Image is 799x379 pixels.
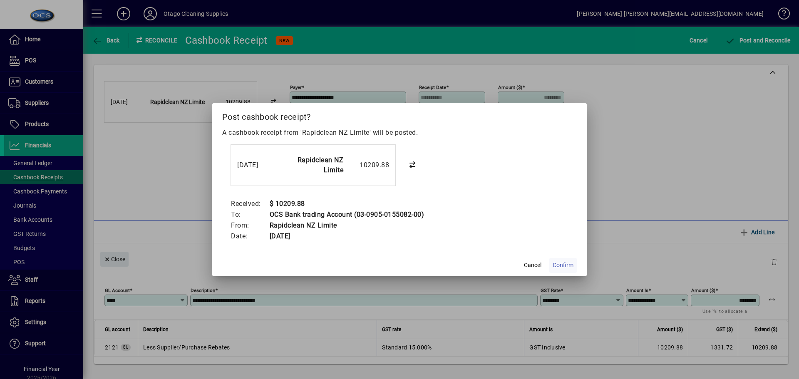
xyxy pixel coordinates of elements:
td: $ 10209.88 [269,198,424,209]
div: [DATE] [237,160,270,170]
td: From: [231,220,269,231]
h2: Post cashbook receipt? [212,103,587,127]
td: OCS Bank trading Account (03-0905-0155082-00) [269,209,424,220]
p: A cashbook receipt from 'Rapidclean NZ Limite' will be posted. [222,128,577,138]
td: Date: [231,231,269,242]
button: Confirm [549,258,577,273]
td: To: [231,209,269,220]
strong: Rapidclean NZ Limite [298,156,344,174]
button: Cancel [519,258,546,273]
span: Confirm [553,261,573,270]
td: Rapidclean NZ Limite [269,220,424,231]
td: [DATE] [269,231,424,242]
div: 10209.88 [347,160,389,170]
td: Received: [231,198,269,209]
span: Cancel [524,261,541,270]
